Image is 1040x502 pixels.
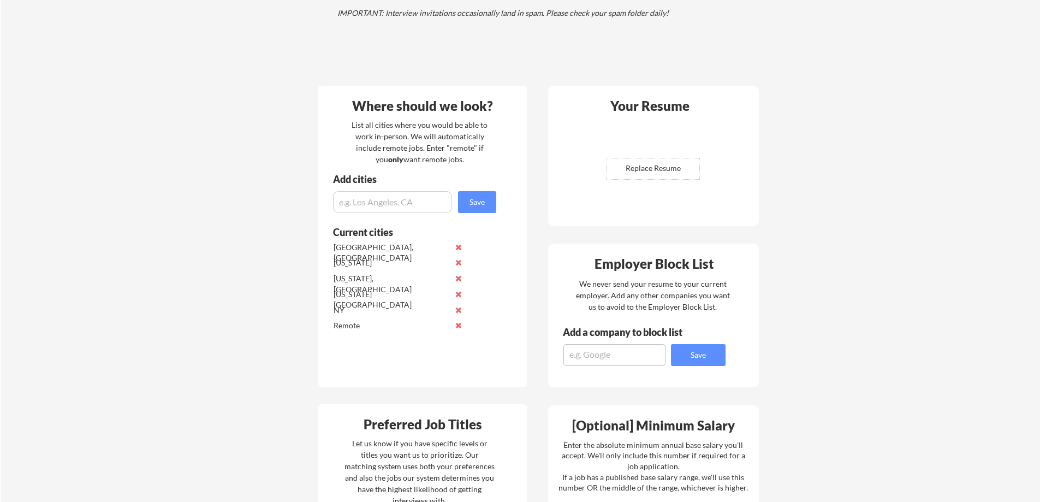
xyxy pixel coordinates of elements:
div: Where should we look? [321,99,524,113]
input: e.g. Los Angeles, CA [333,191,452,213]
button: Save [458,191,496,213]
div: List all cities where you would be able to work in-person. We will automatically include remote j... [344,119,495,165]
div: Add a company to block list [563,327,699,337]
div: [GEOGRAPHIC_DATA], [GEOGRAPHIC_DATA] [334,242,449,263]
strong: only [388,155,403,164]
div: NY [334,305,449,316]
div: [US_STATE], [GEOGRAPHIC_DATA] [334,273,449,294]
div: [Optional] Minimum Salary [552,419,755,432]
div: Preferred Job Titles [321,418,524,431]
div: Your Resume [596,99,704,113]
button: Save [671,344,726,366]
div: [US_STATE][GEOGRAPHIC_DATA] [334,289,449,310]
div: We never send your resume to your current employer. Add any other companies you want us to avoid ... [575,278,730,312]
div: Employer Block List [552,257,756,270]
em: IMPORTANT: Interview invitations occasionally land in spam. Please check your spam folder daily! [337,8,669,17]
div: Current cities [333,227,484,237]
div: Remote [334,320,449,331]
div: [US_STATE] [334,257,449,268]
div: Add cities [333,174,499,184]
